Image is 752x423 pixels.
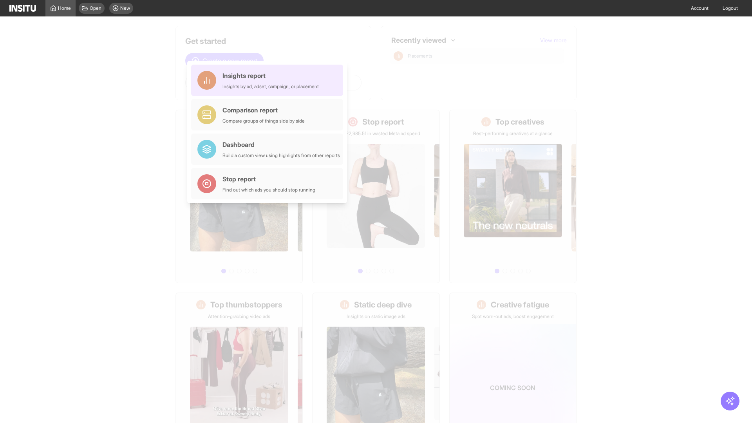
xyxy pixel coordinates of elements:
[120,5,130,11] span: New
[90,5,101,11] span: Open
[222,140,340,149] div: Dashboard
[222,71,319,80] div: Insights report
[58,5,71,11] span: Home
[222,118,305,124] div: Compare groups of things side by side
[222,105,305,115] div: Comparison report
[222,187,315,193] div: Find out which ads you should stop running
[222,174,315,184] div: Stop report
[9,5,36,12] img: Logo
[222,152,340,159] div: Build a custom view using highlights from other reports
[222,83,319,90] div: Insights by ad, adset, campaign, or placement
